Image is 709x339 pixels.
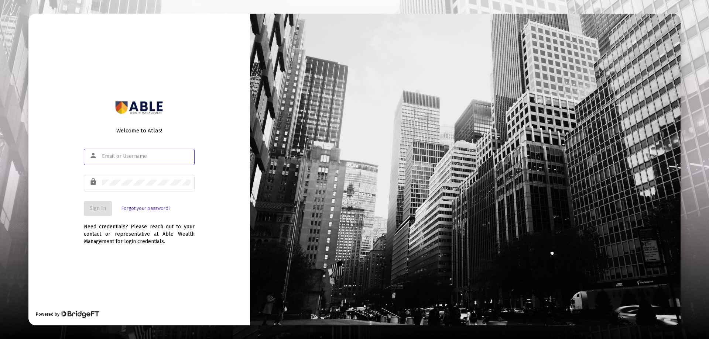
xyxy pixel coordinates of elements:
span: Sign In [90,205,106,211]
mat-icon: person [89,151,98,160]
a: Forgot your password? [121,205,170,212]
div: Powered by [36,311,99,318]
button: Sign In [84,201,112,216]
img: Bridge Financial Technology Logo [60,311,99,318]
mat-icon: lock [89,177,98,186]
div: Need credentials? Please reach out to your contact or representative at Able Wealth Management fo... [84,216,195,245]
img: Logo [115,94,163,121]
div: Welcome to Atlas! [84,127,195,134]
input: Email or Username [102,153,191,159]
